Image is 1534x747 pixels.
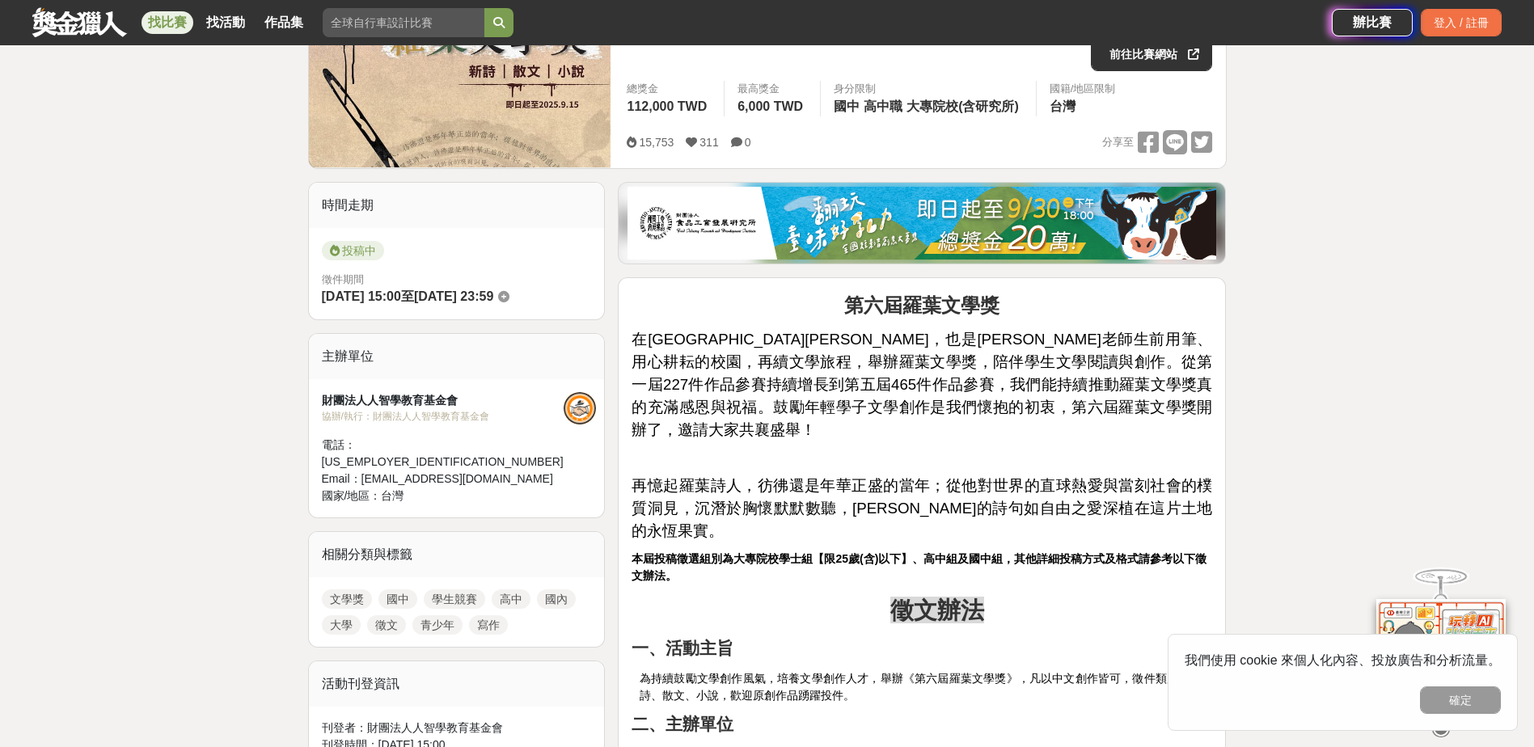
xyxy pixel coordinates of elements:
span: 台灣 [381,489,404,502]
a: 作品集 [258,11,310,34]
div: 刊登者： 財團法人人智學教育基金會 [322,720,592,736]
span: 我們使用 cookie 來個人化內容、投放廣告和分析流量。 [1185,653,1501,667]
div: 國籍/地區限制 [1050,81,1116,97]
a: 高中 [492,589,530,609]
a: 找比賽 [142,11,193,34]
a: 國中 [378,589,417,609]
div: 活動刊登資訊 [309,661,605,707]
a: 青少年 [412,615,463,635]
a: 大學 [322,615,361,635]
div: 協辦/執行： 財團法人人智學教育基金會 [322,409,564,424]
div: 電話： [US_EMPLOYER_IDENTIFICATION_NUMBER] [322,437,564,471]
span: 15,753 [639,136,674,149]
span: 國中 [834,99,860,113]
a: 前往比賽網站 [1091,36,1212,71]
span: 總獎金 [627,81,711,97]
span: 投稿中 [322,241,384,260]
span: 分享至 [1102,130,1134,154]
strong: 本屆投稿徵選組別為大專院校學士組【限25歲(含)以下】、高中組及國中組，其他詳細投稿方式及格式請參考以下徵文辦法。 [632,552,1206,582]
a: 文學獎 [322,589,372,609]
span: 6,000 TWD [737,99,803,113]
strong: 徵文辦法 [890,597,984,623]
a: 學生競賽 [424,589,485,609]
div: 相關分類與標籤 [309,532,605,577]
div: 時間走期 [309,183,605,228]
div: 身分限制 [834,81,1023,97]
span: 最高獎金 [737,81,807,97]
img: 1c81a89c-c1b3-4fd6-9c6e-7d29d79abef5.jpg [628,187,1216,260]
div: 主辦單位 [309,334,605,379]
span: 大專院校(含研究所) [906,99,1019,113]
div: 財團法人人智學教育基金會 [322,392,564,409]
a: 國內 [537,589,576,609]
span: 至 [401,289,414,303]
a: 辦比賽 [1332,9,1413,36]
span: 112,000 TWD [627,99,707,113]
div: Email： [EMAIL_ADDRESS][DOMAIN_NAME] [322,471,564,487]
span: 再憶起羅葉詩人，彷彿還是年華正盛的當年；從他對世界的直球熱愛與當刻社會的樸質洞見，沉潛於胸懷默默數聽，[PERSON_NAME]的詩句如自由之愛深植在這片土地的永恆果實。 [632,477,1212,539]
button: 確定 [1420,686,1501,714]
span: 為持續鼓勵文學創作風氣，培養文學創作人才，舉辦《第六屆羅葉文學獎》，凡以中文創作皆可，徵件類別包含新詩、散文、小說，歡迎原創作品踴躍投件。 [640,672,1213,702]
a: 找活動 [200,11,251,34]
input: 全球自行車設計比賽 [323,8,484,37]
img: d2146d9a-e6f6-4337-9592-8cefde37ba6b.png [1376,597,1506,705]
span: 在[GEOGRAPHIC_DATA][PERSON_NAME]，也是[PERSON_NAME]老師生前用筆、用心耕耘的校園，再續文學旅程，舉辦羅葉文學獎，陪伴學生文學閱讀與創作。從第一屆227件... [632,331,1212,438]
span: 311 [699,136,718,149]
span: 徵件期間 [322,273,364,285]
div: 登入 / 註冊 [1421,9,1502,36]
span: 台灣 [1050,99,1075,113]
span: [DATE] 15:00 [322,289,401,303]
a: 徵文 [367,615,406,635]
a: 寫作 [469,615,508,635]
strong: 二、主辦單位 [632,715,733,734]
strong: 第六屆羅葉文學獎 [844,294,999,316]
span: 0 [745,136,751,149]
strong: 一、活動主旨 [632,639,733,658]
span: 國家/地區： [322,489,382,502]
span: 高中職 [864,99,902,113]
span: [DATE] 23:59 [414,289,493,303]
